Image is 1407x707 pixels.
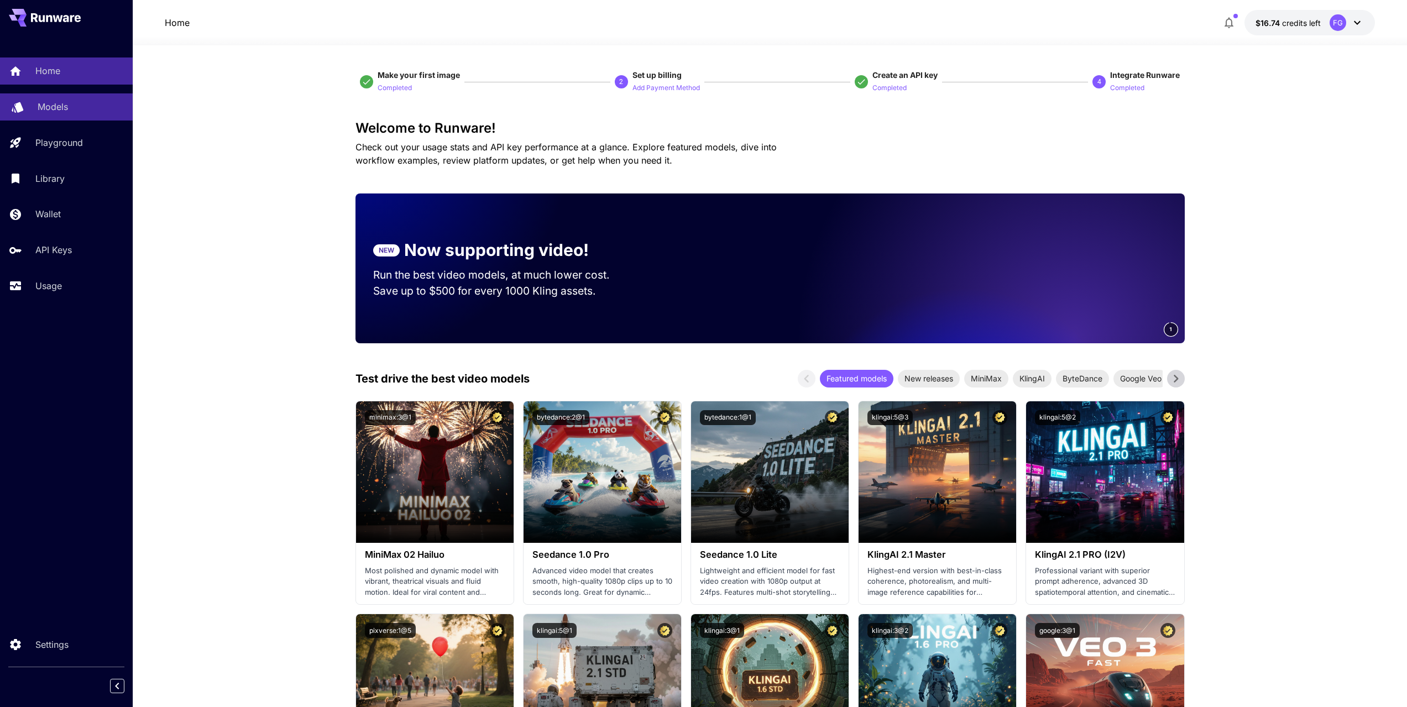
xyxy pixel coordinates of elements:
[532,623,577,638] button: klingai:5@1
[859,401,1016,543] img: alt
[1035,623,1080,638] button: google:3@1
[373,283,631,299] p: Save up to $500 for every 1000 Kling assets.
[867,565,1007,598] p: Highest-end version with best-in-class coherence, photorealism, and multi-image reference capabil...
[1056,373,1109,384] span: ByteDance
[1056,370,1109,387] div: ByteDance
[700,623,744,638] button: klingai:3@1
[404,238,589,263] p: Now supporting video!
[1035,410,1080,425] button: klingai:5@2
[700,410,756,425] button: bytedance:1@1
[867,549,1007,560] h3: KlingAI 2.1 Master
[524,401,681,543] img: alt
[378,83,412,93] p: Completed
[632,81,700,94] button: Add Payment Method
[898,370,960,387] div: New releases
[356,401,514,543] img: alt
[1330,14,1346,31] div: FG
[867,410,913,425] button: klingai:5@3
[1113,370,1168,387] div: Google Veo
[1026,401,1184,543] img: alt
[118,676,133,696] div: Collapse sidebar
[820,370,893,387] div: Featured models
[35,136,83,149] p: Playground
[1160,623,1175,638] button: Certified Model – Vetted for best performance and includes a commercial license.
[1110,70,1180,80] span: Integrate Runware
[1013,370,1052,387] div: KlingAI
[964,373,1008,384] span: MiniMax
[1013,373,1052,384] span: KlingAI
[532,565,672,598] p: Advanced video model that creates smooth, high-quality 1080p clips up to 10 seconds long. Great f...
[490,410,505,425] button: Certified Model – Vetted for best performance and includes a commercial license.
[365,623,416,638] button: pixverse:1@5
[964,370,1008,387] div: MiniMax
[165,16,190,29] nav: breadcrumb
[1035,565,1175,598] p: Professional variant with superior prompt adherence, advanced 3D spatiotemporal attention, and ci...
[373,267,631,283] p: Run the best video models, at much lower cost.
[898,373,960,384] span: New releases
[365,549,505,560] h3: MiniMax 02 Hailuo
[355,142,777,166] span: Check out your usage stats and API key performance at a glance. Explore featured models, dive int...
[1035,549,1175,560] h3: KlingAI 2.1 PRO (I2V)
[1160,410,1175,425] button: Certified Model – Vetted for best performance and includes a commercial license.
[820,373,893,384] span: Featured models
[110,679,124,693] button: Collapse sidebar
[619,77,623,87] p: 2
[35,243,72,256] p: API Keys
[35,172,65,185] p: Library
[365,565,505,598] p: Most polished and dynamic model with vibrant, theatrical visuals and fluid motion. Ideal for vira...
[365,410,416,425] button: minimax:3@1
[1097,77,1101,87] p: 4
[691,401,849,543] img: alt
[355,370,530,387] p: Test drive the best video models
[379,245,394,255] p: NEW
[825,410,840,425] button: Certified Model – Vetted for best performance and includes a commercial license.
[700,565,840,598] p: Lightweight and efficient model for fast video creation with 1080p output at 24fps. Features mult...
[355,121,1185,136] h3: Welcome to Runware!
[872,70,938,80] span: Create an API key
[532,549,672,560] h3: Seedance 1.0 Pro
[35,64,60,77] p: Home
[867,623,913,638] button: klingai:3@2
[490,623,505,638] button: Certified Model – Vetted for best performance and includes a commercial license.
[632,83,700,93] p: Add Payment Method
[992,410,1007,425] button: Certified Model – Vetted for best performance and includes a commercial license.
[1110,81,1144,94] button: Completed
[1110,83,1144,93] p: Completed
[378,70,460,80] span: Make your first image
[165,16,190,29] a: Home
[1282,18,1321,28] span: credits left
[532,410,589,425] button: bytedance:2@1
[657,623,672,638] button: Certified Model – Vetted for best performance and includes a commercial license.
[35,638,69,651] p: Settings
[1113,373,1168,384] span: Google Veo
[35,279,62,292] p: Usage
[378,81,412,94] button: Completed
[38,100,68,113] p: Models
[1256,18,1282,28] span: $16.74
[872,81,907,94] button: Completed
[1244,10,1375,35] button: $16.74405FG
[700,549,840,560] h3: Seedance 1.0 Lite
[1256,17,1321,29] div: $16.74405
[872,83,907,93] p: Completed
[1169,325,1173,333] span: 1
[35,207,61,221] p: Wallet
[632,70,682,80] span: Set up billing
[657,410,672,425] button: Certified Model – Vetted for best performance and includes a commercial license.
[992,623,1007,638] button: Certified Model – Vetted for best performance and includes a commercial license.
[825,623,840,638] button: Certified Model – Vetted for best performance and includes a commercial license.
